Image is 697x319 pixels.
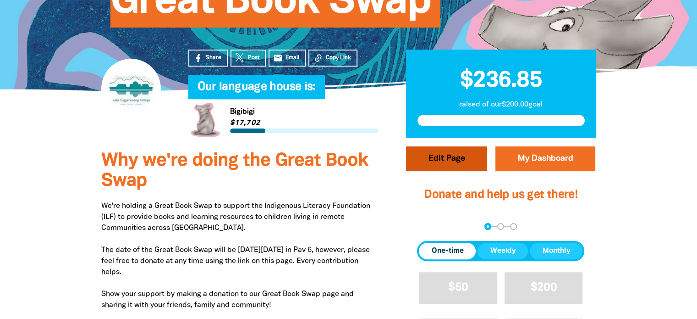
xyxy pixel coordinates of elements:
[406,146,487,171] button: Edit Page
[273,53,283,63] i: email
[542,246,570,257] span: Monthly
[495,146,595,171] a: My Dashboard
[419,272,497,304] button: $50
[497,223,504,230] button: Navigate to step 2 of 3 to enter your details
[424,190,578,200] span: Donate and help us get there!
[269,50,306,67] a: emailEmail
[448,282,468,293] span: $50
[490,246,516,257] span: Weekly
[326,54,351,62] span: Copy Link
[206,54,221,62] span: Share
[188,90,379,95] h6: My Team
[431,246,463,257] span: One-time
[530,243,582,259] button: Monthly
[460,70,542,91] span: $236.85
[417,241,584,261] div: Donation frequency
[188,50,228,67] a: Share
[101,201,379,311] p: We're holding a Great Book Swap to support the Indigenous Literacy Foundation (ILF) to provide bo...
[484,223,491,230] button: Navigate to step 1 of 3 to enter your donation amount
[419,243,476,259] button: One-time
[505,272,583,304] button: $200
[417,99,585,110] p: raised of our $200.00 goal
[231,50,266,67] a: Post
[477,243,528,259] button: Weekly
[101,152,368,190] span: Why we're doing the Great Book Swap
[248,54,259,62] span: Post
[510,223,517,230] button: Navigate to step 3 of 3 to enter your payment details
[308,50,357,67] button: Copy Link
[285,54,299,62] span: Email
[198,82,316,99] span: Our language house is:
[531,282,557,293] span: $200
